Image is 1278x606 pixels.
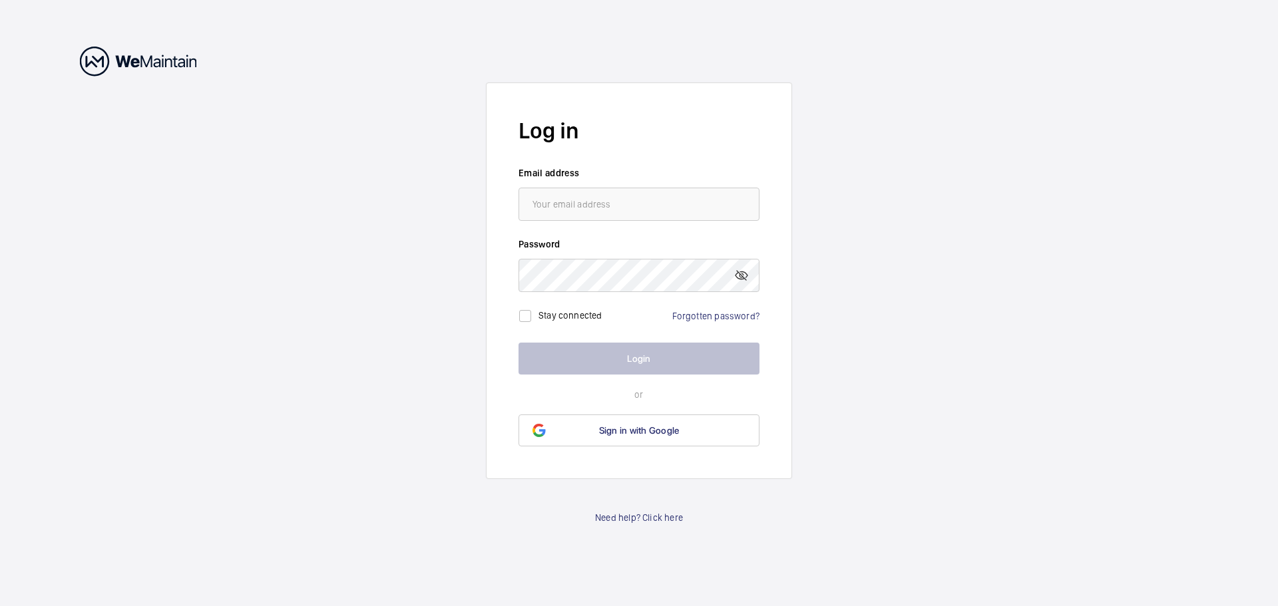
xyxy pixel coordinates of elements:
[519,237,759,251] label: Password
[519,343,759,375] button: Login
[595,511,683,524] a: Need help? Click here
[519,166,759,180] label: Email address
[519,115,759,146] h2: Log in
[519,188,759,221] input: Your email address
[672,311,759,321] a: Forgotten password?
[538,309,602,320] label: Stay connected
[599,425,680,436] span: Sign in with Google
[519,388,759,401] p: or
